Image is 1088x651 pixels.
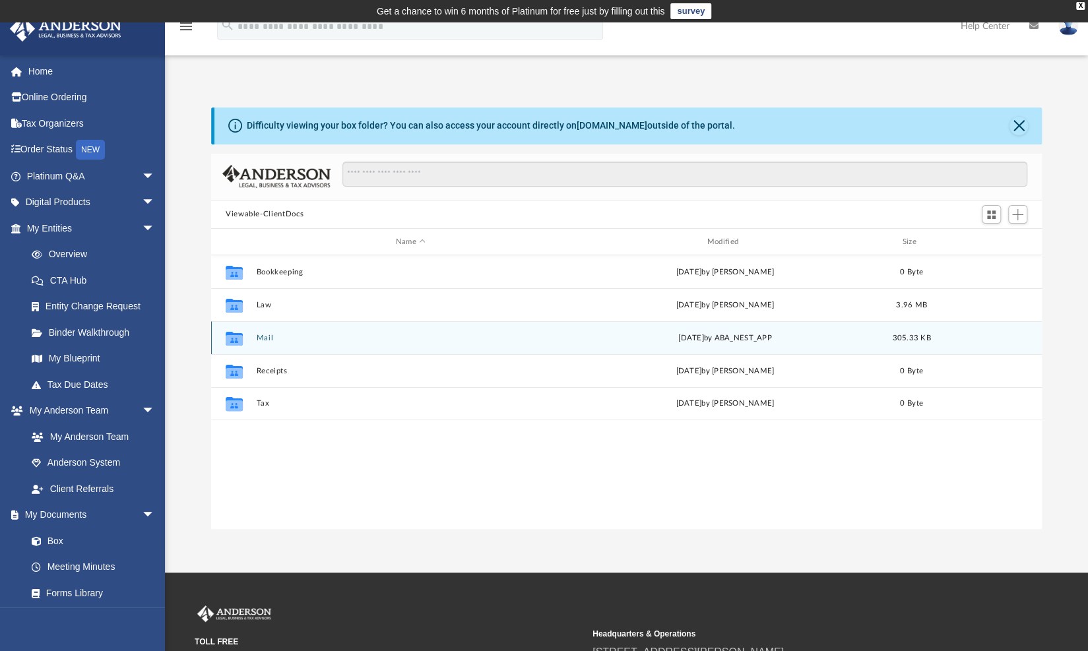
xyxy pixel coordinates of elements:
span: 305.33 KB [892,334,930,342]
span: 0 Byte [900,400,923,408]
a: My Blueprint [18,346,168,372]
a: My Anderson Team [18,423,162,450]
a: menu [178,25,194,34]
button: Close [1009,117,1028,135]
a: Forms Library [18,580,162,606]
a: Online Ordering [9,84,175,111]
span: arrow_drop_down [142,502,168,529]
span: arrow_drop_down [142,163,168,190]
div: close [1076,2,1085,10]
a: Binder Walkthrough [18,319,175,346]
div: [DATE] by [PERSON_NAME] [571,299,880,311]
a: Meeting Minutes [18,554,168,580]
button: Switch to Grid View [982,205,1002,224]
img: User Pic [1058,16,1078,36]
a: Overview [18,241,175,268]
div: [DATE] by ABA_NEST_APP [571,332,880,344]
div: Get a chance to win 6 months of Platinum for free just by filling out this [377,3,665,19]
button: Tax [256,400,565,408]
div: Name [255,236,564,248]
i: search [220,18,235,32]
small: TOLL FREE [195,636,583,648]
span: arrow_drop_down [142,189,168,216]
a: Entity Change Request [18,294,175,320]
div: [DATE] by [PERSON_NAME] [571,365,880,377]
a: My Documentsarrow_drop_down [9,502,168,528]
input: Search files and folders [342,162,1027,187]
span: 0 Byte [900,367,923,375]
a: survey [670,3,711,19]
a: Platinum Q&Aarrow_drop_down [9,163,175,189]
div: id [217,236,250,248]
a: Home [9,58,175,84]
div: Difficulty viewing your box folder? You can also access your account directly on outside of the p... [247,119,735,133]
a: Client Referrals [18,476,168,502]
button: Bookkeeping [256,268,565,276]
div: [DATE] by [PERSON_NAME] [571,398,880,410]
a: [DOMAIN_NAME] [577,120,647,131]
div: grid [211,255,1042,529]
a: Order StatusNEW [9,137,175,164]
span: 0 Byte [900,268,923,276]
div: NEW [76,140,105,160]
button: Law [256,301,565,309]
a: CTA Hub [18,267,175,294]
span: arrow_drop_down [142,215,168,242]
a: Box [18,528,162,554]
button: Mail [256,334,565,342]
button: Receipts [256,367,565,375]
small: Headquarters & Operations [592,628,981,640]
div: [DATE] by [PERSON_NAME] [571,266,880,278]
div: Size [885,236,938,248]
a: Notarize [18,606,168,633]
div: Modified [570,236,879,248]
a: Tax Due Dates [18,371,175,398]
span: 3.96 MB [896,301,927,309]
img: Anderson Advisors Platinum Portal [195,605,274,623]
a: Anderson System [18,450,168,476]
a: Tax Organizers [9,110,175,137]
button: Add [1008,205,1028,224]
button: Viewable-ClientDocs [226,208,304,220]
a: My Anderson Teamarrow_drop_down [9,398,168,424]
a: My Entitiesarrow_drop_down [9,215,175,241]
i: menu [178,18,194,34]
div: id [944,236,1036,248]
a: Digital Productsarrow_drop_down [9,189,175,216]
span: arrow_drop_down [142,398,168,425]
img: Anderson Advisors Platinum Portal [6,16,125,42]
